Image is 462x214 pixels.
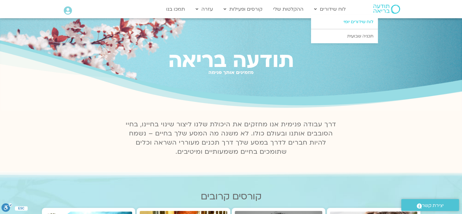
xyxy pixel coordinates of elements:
p: דרך עבודה פנימית אנו מחזקים את היכולת שלנו ליצור שינוי בחיינו, בחיי הסובבים אותנו ובעולם כולו. לא... [122,120,340,156]
a: לוח שידורים [311,3,349,15]
h2: קורסים קרובים [42,191,420,202]
a: ההקלטות שלי [270,3,306,15]
img: תודעה בריאה [373,5,400,14]
a: קורסים ופעילות [221,3,265,15]
span: יצירת קשר [422,202,444,210]
a: תכניה שבועית [311,29,378,43]
a: לוח שידורים יומי [311,15,378,29]
a: יצירת קשר [401,199,459,211]
a: עזרה [193,3,216,15]
a: תמכו בנו [163,3,188,15]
